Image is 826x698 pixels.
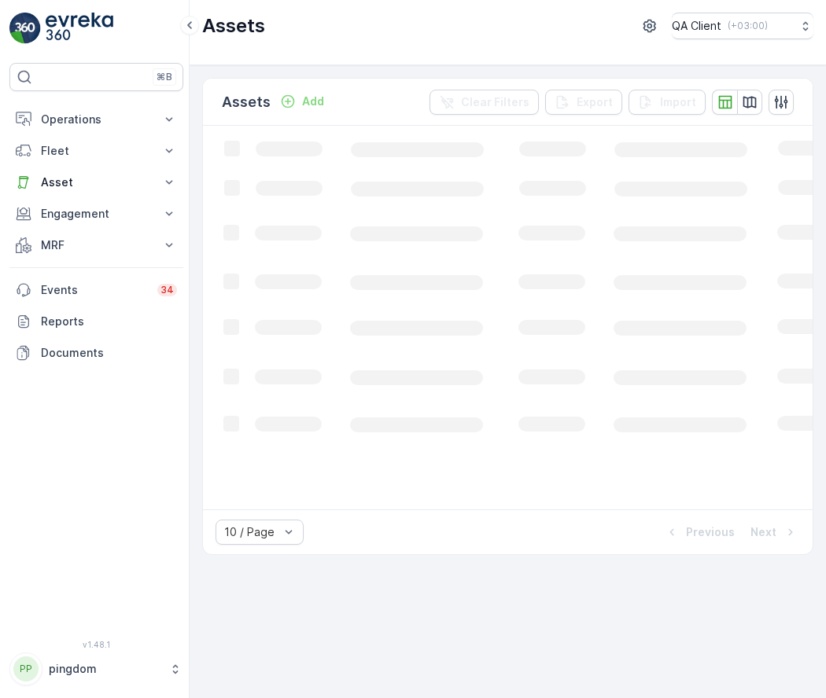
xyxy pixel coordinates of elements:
[672,13,813,39] button: QA Client(+03:00)
[41,112,152,127] p: Operations
[157,71,172,83] p: ⌘B
[629,90,706,115] button: Import
[13,656,39,681] div: PP
[660,94,696,110] p: Import
[46,13,113,44] img: logo_light-DOdMpM7g.png
[41,174,152,190] p: Asset
[9,274,183,306] a: Events34
[9,167,183,198] button: Asset
[9,337,183,369] a: Documents
[9,198,183,230] button: Engagement
[728,20,768,32] p: ( +03:00 )
[9,652,183,685] button: PPpingdom
[9,135,183,167] button: Fleet
[545,90,622,115] button: Export
[577,94,613,110] p: Export
[750,524,776,540] p: Next
[41,237,152,253] p: MRF
[302,94,324,109] p: Add
[9,104,183,135] button: Operations
[9,230,183,261] button: MRF
[49,661,161,677] p: pingdom
[9,13,41,44] img: logo
[672,18,721,34] p: QA Client
[41,206,152,222] p: Engagement
[202,13,265,39] p: Assets
[686,524,735,540] p: Previous
[9,306,183,337] a: Reports
[430,90,539,115] button: Clear Filters
[222,91,271,113] p: Assets
[274,92,330,111] button: Add
[461,94,529,110] p: Clear Filters
[662,523,736,542] button: Previous
[41,282,148,298] p: Events
[160,284,174,296] p: 34
[41,314,177,329] p: Reports
[9,640,183,649] span: v 1.48.1
[749,523,800,542] button: Next
[41,143,152,159] p: Fleet
[41,345,177,361] p: Documents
